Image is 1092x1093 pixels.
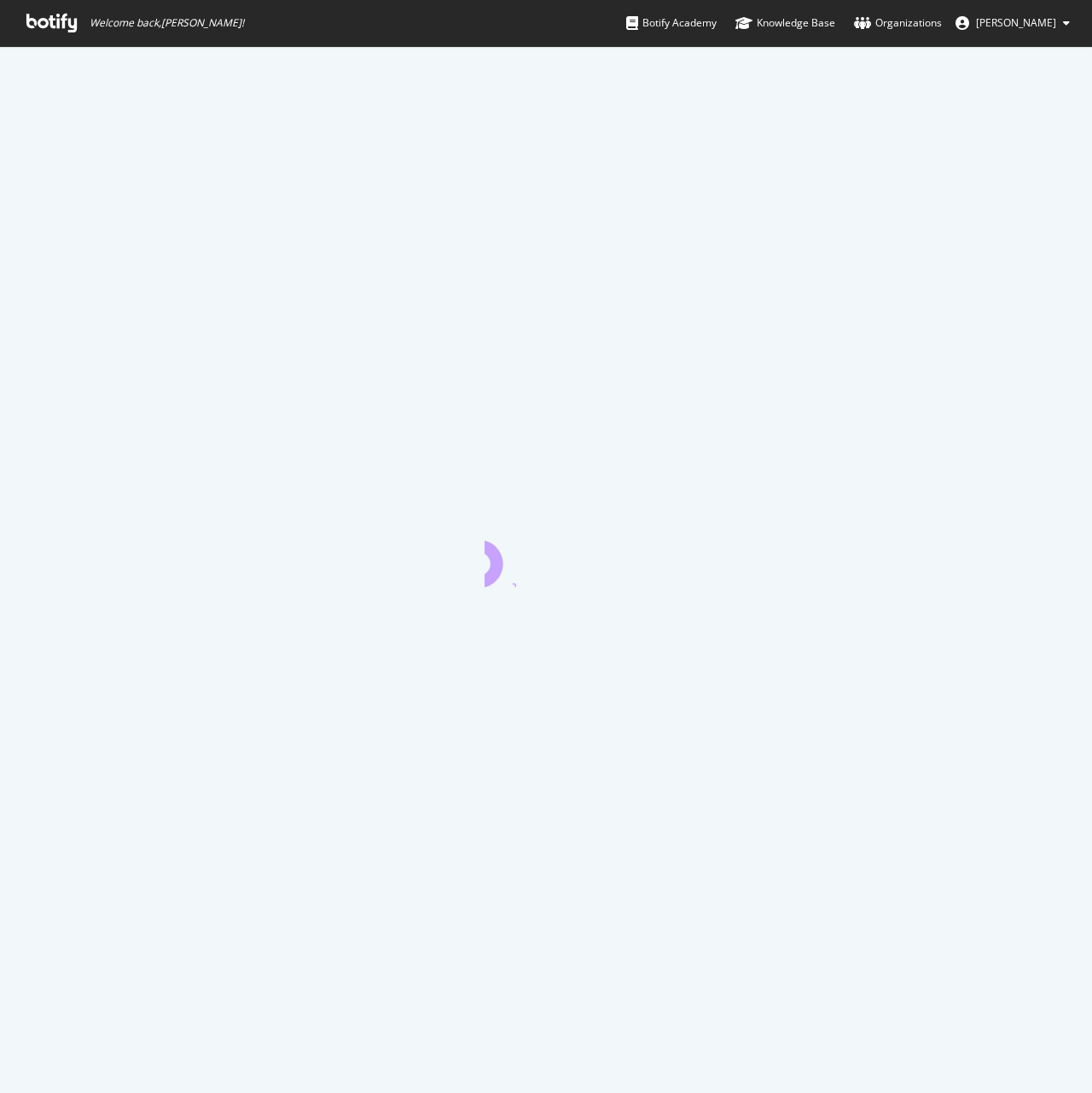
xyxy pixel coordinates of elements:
div: Organizations [854,15,942,32]
div: animation [485,526,607,587]
div: Botify Academy [626,15,717,32]
div: Knowledge Base [735,15,835,32]
span: Welcome back, [PERSON_NAME] ! [90,16,244,30]
button: [PERSON_NAME] [942,9,1083,37]
span: Philipp Becker [976,15,1056,30]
